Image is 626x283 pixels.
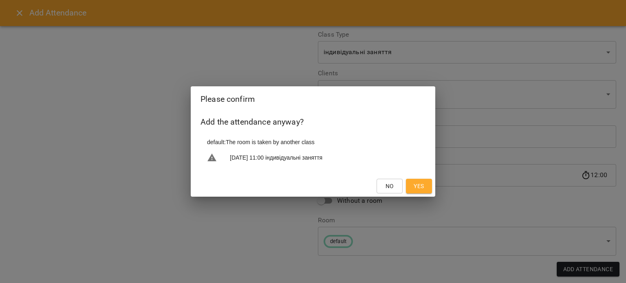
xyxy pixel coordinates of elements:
[386,181,394,191] span: No
[201,116,425,128] h6: Add the attendance anyway?
[201,149,425,166] li: [DATE] 11:00 індивідуальні заняття
[201,93,425,105] h2: Please confirm
[377,179,403,193] button: No
[414,181,424,191] span: Yes
[201,135,425,149] li: default : The room is taken by another class
[406,179,432,193] button: Yes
